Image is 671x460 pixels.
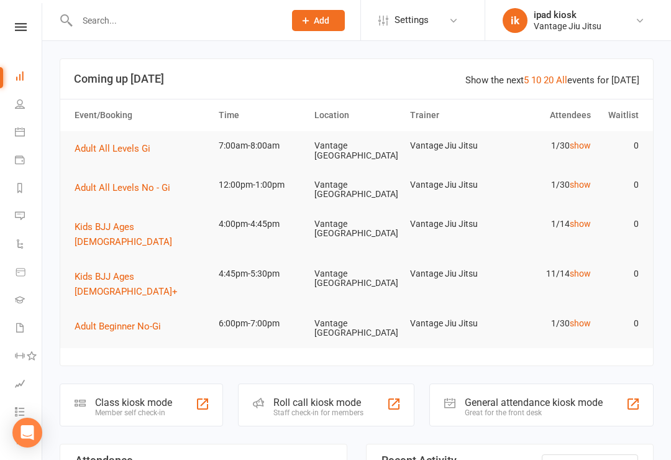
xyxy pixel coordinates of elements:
[75,271,178,297] span: Kids BJJ Ages [DEMOGRAPHIC_DATA]+
[213,170,309,200] td: 12:00pm-1:00pm
[570,219,591,229] a: show
[75,321,161,332] span: Adult Beginner No-Gi
[570,269,591,278] a: show
[75,221,172,247] span: Kids BJJ Ages [DEMOGRAPHIC_DATA]
[465,73,639,88] div: Show the next events for [DATE]
[395,6,429,34] span: Settings
[73,12,276,29] input: Search...
[596,309,644,338] td: 0
[500,131,596,160] td: 1/30
[534,9,601,21] div: ipad kiosk
[95,397,172,408] div: Class kiosk mode
[404,259,500,288] td: Vantage Jiu Jitsu
[95,408,172,417] div: Member self check-in
[75,269,208,299] button: Kids BJJ Ages [DEMOGRAPHIC_DATA]+
[524,75,529,86] a: 5
[75,141,159,156] button: Adult All Levels Gi
[15,175,43,203] a: Reports
[596,259,644,288] td: 0
[69,99,213,131] th: Event/Booking
[74,73,639,85] h3: Coming up [DATE]
[500,209,596,239] td: 1/14
[596,99,644,131] th: Waitlist
[15,147,43,175] a: Payments
[404,309,500,338] td: Vantage Jiu Jitsu
[213,99,309,131] th: Time
[75,143,150,154] span: Adult All Levels Gi
[309,309,404,348] td: Vantage [GEOGRAPHIC_DATA]
[556,75,567,86] a: All
[570,180,591,190] a: show
[292,10,345,31] button: Add
[570,140,591,150] a: show
[273,397,363,408] div: Roll call kiosk mode
[75,180,179,195] button: Adult All Levels No - Gi
[15,119,43,147] a: Calendar
[15,259,43,287] a: Product Sales
[531,75,541,86] a: 10
[500,170,596,200] td: 1/30
[534,21,601,32] div: Vantage Jiu Jitsu
[15,91,43,119] a: People
[75,319,170,334] button: Adult Beginner No-Gi
[404,131,500,160] td: Vantage Jiu Jitsu
[75,219,208,249] button: Kids BJJ Ages [DEMOGRAPHIC_DATA]
[12,418,42,448] div: Open Intercom Messenger
[404,99,500,131] th: Trainer
[404,209,500,239] td: Vantage Jiu Jitsu
[15,63,43,91] a: Dashboard
[309,99,404,131] th: Location
[500,259,596,288] td: 11/14
[273,408,363,417] div: Staff check-in for members
[213,309,309,338] td: 6:00pm-7:00pm
[500,309,596,338] td: 1/30
[404,170,500,200] td: Vantage Jiu Jitsu
[15,371,43,399] a: Assessments
[500,99,596,131] th: Attendees
[596,170,644,200] td: 0
[213,131,309,160] td: 7:00am-8:00am
[314,16,329,25] span: Add
[309,131,404,170] td: Vantage [GEOGRAPHIC_DATA]
[213,259,309,288] td: 4:45pm-5:30pm
[75,182,170,193] span: Adult All Levels No - Gi
[309,209,404,249] td: Vantage [GEOGRAPHIC_DATA]
[503,8,527,33] div: ik
[309,259,404,298] td: Vantage [GEOGRAPHIC_DATA]
[596,209,644,239] td: 0
[570,318,591,328] a: show
[309,170,404,209] td: Vantage [GEOGRAPHIC_DATA]
[596,131,644,160] td: 0
[213,209,309,239] td: 4:00pm-4:45pm
[465,397,603,408] div: General attendance kiosk mode
[465,408,603,417] div: Great for the front desk
[544,75,554,86] a: 20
